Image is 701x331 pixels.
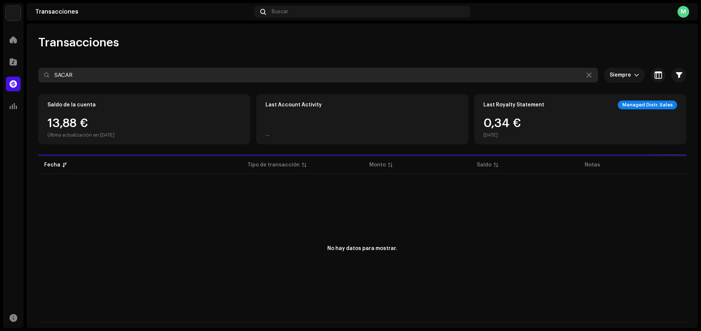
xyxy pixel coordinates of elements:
div: No hay datos para mostrar. [327,245,397,253]
input: Buscar por ID externa [38,68,598,82]
div: [DATE] [483,132,521,138]
div: dropdown trigger [634,68,639,82]
img: 297a105e-aa6c-4183-9ff4-27133c00f2e2 [6,6,21,21]
div: Última actualización en [DATE] [47,132,115,138]
div: Managed Distr. Sales [618,101,677,109]
span: Buscar [272,9,288,15]
div: Transacciones [35,9,251,15]
span: Siempre [610,68,634,82]
div: Last Account Activity [265,102,322,108]
span: Transacciones [38,35,119,50]
div: M [677,6,689,18]
div: Last Royalty Statement [483,102,544,108]
div: — [265,132,270,138]
div: Saldo de la cuenta [47,102,96,108]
